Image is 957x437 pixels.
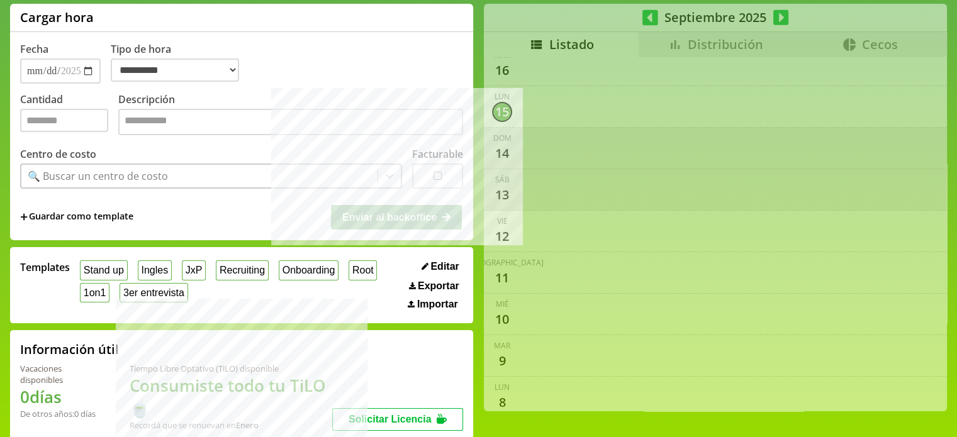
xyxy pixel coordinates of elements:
span: Importar [417,299,458,310]
div: De otros años: 0 días [20,408,99,419]
span: Templates [20,260,70,274]
span: +Guardar como template [20,210,133,224]
button: Editar [418,260,463,273]
b: Enero [236,419,259,431]
span: + [20,210,28,224]
label: Centro de costo [20,147,96,161]
label: Facturable [412,147,463,161]
button: Recruiting [216,260,269,280]
div: 🔍 Buscar un centro de costo [28,169,168,183]
button: Solicitar Licencia [332,408,463,431]
label: Tipo de hora [111,42,249,84]
h1: 0 días [20,385,99,408]
label: Cantidad [20,92,118,138]
label: Descripción [118,92,463,138]
span: Editar [430,261,459,272]
input: Cantidad [20,109,108,132]
span: Exportar [418,280,459,292]
h1: Cargar hora [20,9,94,26]
button: Exportar [405,280,463,292]
h1: Consumiste todo tu TiLO 🍵 [130,374,332,419]
button: Root [349,260,377,280]
button: 3er entrevista [120,283,188,302]
button: JxP [182,260,206,280]
select: Tipo de hora [111,58,239,82]
button: Ingles [138,260,172,280]
div: Vacaciones disponibles [20,363,99,385]
span: Solicitar Licencia [349,414,432,424]
h2: Información útil [20,341,119,358]
div: Tiempo Libre Optativo (TiLO) disponible [130,363,332,374]
button: Stand up [80,260,128,280]
textarea: Descripción [118,109,463,135]
button: 1on1 [80,283,109,302]
label: Fecha [20,42,48,56]
button: Onboarding [279,260,339,280]
div: Recordá que se renuevan en [130,419,332,431]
